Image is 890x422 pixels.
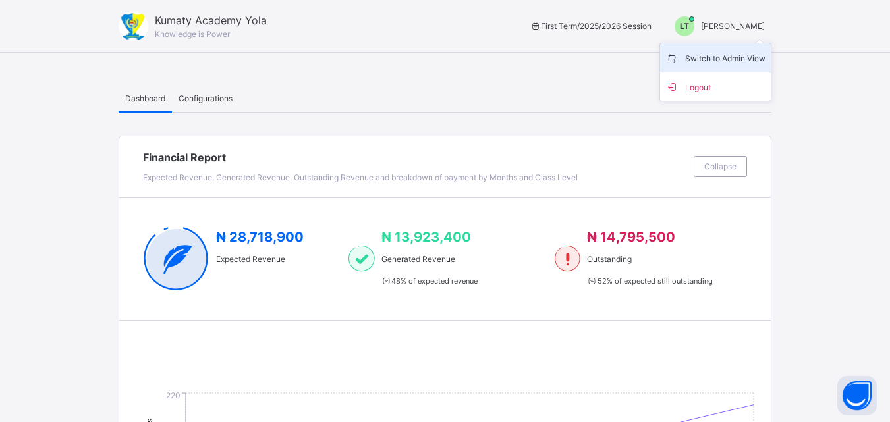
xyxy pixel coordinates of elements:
img: paid-1.3eb1404cbcb1d3b736510a26bbfa3ccb.svg [348,227,375,290]
span: session/term information [530,21,652,31]
span: Financial Report [143,149,687,165]
span: Knowledge is Power [155,29,230,39]
span: ₦ 28,718,900 [216,229,304,245]
li: dropdown-list-item-buttom-1 [660,72,771,101]
tspan: 220 [166,390,181,400]
span: Generated Revenue [381,253,478,265]
span: LT [680,20,689,32]
span: [PERSON_NAME] [701,21,765,31]
span: Switch to Admin View [665,49,765,66]
li: dropdown-list-item-name-0 [660,43,771,72]
span: Expected Revenue [216,253,304,265]
span: 52 % of expected still outstanding [587,277,712,286]
span: ₦ 13,923,400 [381,229,471,245]
button: Open asap [837,376,877,415]
span: Dashboard [125,93,165,105]
span: Expected Revenue, Generated Revenue, Outstanding Revenue and breakdown of payment by Months and C... [143,172,578,182]
img: expected-2.4343d3e9d0c965b919479240f3db56ac.svg [143,227,209,290]
span: 48 % of expected revenue [381,277,478,286]
span: Logout [665,78,765,95]
span: Outstanding [587,253,712,265]
span: Configurations [179,93,233,105]
span: Collapse [704,161,737,172]
span: ₦ 14,795,500 [587,229,675,245]
img: outstanding-1.146d663e52f09953f639664a84e30106.svg [555,227,581,290]
span: Kumaty Academy Yola [155,13,267,28]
